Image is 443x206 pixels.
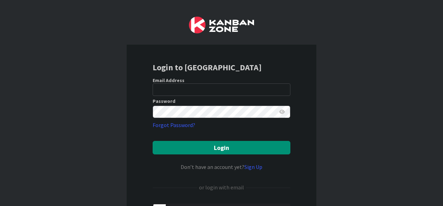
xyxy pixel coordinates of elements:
[153,99,175,104] label: Password
[153,163,290,171] div: Don’t have an account yet?
[197,183,246,191] div: or login with email
[153,121,195,129] a: Forgot Password?
[244,163,262,170] a: Sign Up
[153,62,262,73] b: Login to [GEOGRAPHIC_DATA]
[153,141,290,154] button: Login
[153,77,184,83] label: Email Address
[189,17,254,34] img: Kanban Zone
